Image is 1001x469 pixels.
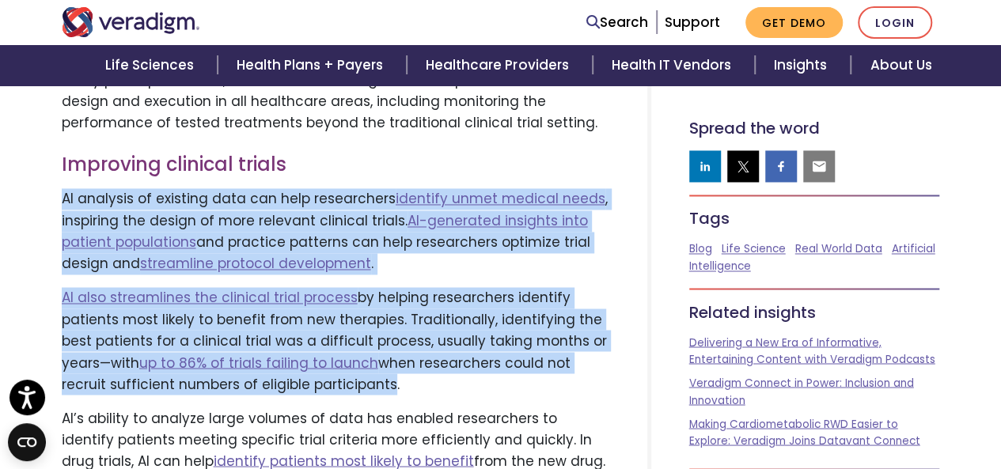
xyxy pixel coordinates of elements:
a: Making Cardiometabolic RWD Easier to Explore: Veradigm Joins Datavant Connect [689,416,920,448]
img: linkedin sharing button [697,158,713,174]
a: Artificial Intelligence [689,241,935,274]
h5: Spread the word [689,119,940,138]
button: Open CMP widget [8,423,46,461]
a: AI also streamlines the clinical trial process [62,288,358,307]
img: twitter sharing button [735,158,751,174]
a: Insights [755,45,851,85]
a: Support [665,13,720,32]
h5: Tags [689,209,940,228]
h5: Related insights [689,302,940,321]
a: Delivering a New Era of Informative, Entertaining Content with Veradigm Podcasts [689,335,935,367]
p: AI analysis of existing data can help researchers , inspiring the design of more relevant clinica... [62,188,609,274]
a: AI-generated insights into patient populations [62,211,588,252]
a: Get Demo [745,7,843,38]
a: up to 86% of trials failing to launch [139,353,378,372]
a: Life Sciences [86,45,218,85]
img: facebook sharing button [773,158,789,174]
a: Real World Data [795,241,882,256]
a: Login [858,6,932,39]
a: identify unmet medical needs [396,189,605,208]
a: Life Science [722,241,786,256]
a: Health IT Vendors [593,45,755,85]
h3: Improving clinical trials [62,153,609,176]
a: Health Plans + Payers [218,45,407,85]
a: Blog [689,241,712,256]
a: Search [586,12,648,33]
img: email sharing button [811,158,827,174]
a: Veradigm Connect in Power: Inclusion and Innovation [689,375,914,407]
a: streamline protocol development [140,254,371,273]
img: Veradigm logo [62,7,200,37]
a: About Us [851,45,950,85]
a: Healthcare Providers [407,45,592,85]
p: by helping researchers identify patients most likely to benefit from new therapies. Traditionally... [62,287,609,395]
